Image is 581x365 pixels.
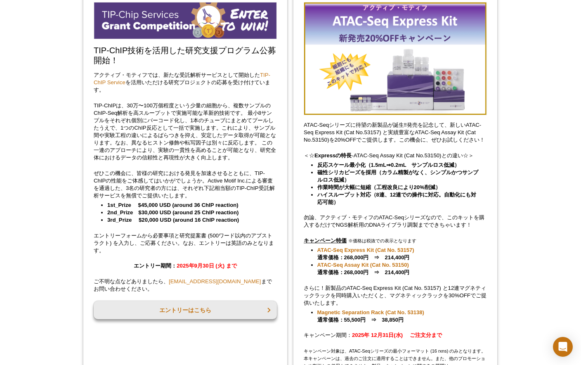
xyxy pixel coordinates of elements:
[107,202,239,208] strong: 1st_Prize $45,000 USD (around 36 ChIP reaction)
[304,152,487,159] p: ＜☆ -ATAC-Seq Assay Kit (Cat No.53150)との違い☆＞
[352,332,442,338] strong: 2025年 12月31日(水) ご注文分まで
[94,232,277,254] p: エントリーフォームから必要事項と研究提案書 (500ワード以内のアブストラクト) を入力し、ご応募ください。なお、エントリーは英語のみとなります。
[94,102,277,161] p: TIP-ChIPは、30万〜100万個程度という少量の細胞から、複数サンプルのChIP-Seq解析を高スループットで実施可能な革新的技術です。 最小8サンプルをそれぞれ個別にバーコード化し、1本...
[94,71,277,94] p: アクティブ・モティフでは、新たな受託解析サービスとして開始した を活用いただける研究プロジェクトの応募を受け付けています。
[314,152,352,159] strong: Expressの特長
[553,337,573,357] div: Open Intercom Messenger
[317,192,477,205] strong: ハイスループット対応（8連、12連での操作に対応。自動化にも対応可能）
[177,263,236,269] span: 2025年9月30日 (火) まで
[134,263,236,269] strong: エントリー期間：
[317,262,410,275] strong: 通常価格：268,000円 ⇒ 214,400円
[304,284,487,307] p: さらに！新製品のATAC-Seq Express Kit (Cat No. 53157) と12連マグネティックラックを同時購入いただくと、マグネティックラックを30%OFFでご提供いたします。
[169,278,261,284] a: [EMAIL_ADDRESS][DOMAIN_NAME]
[94,45,277,65] h2: TIP-ChIP技術を活用した研究支援プログラム公募開始！
[304,121,487,144] p: ATAC-Seqシリーズに待望の新製品が誕生‼発売を記念して、新しいATAC-Seq Express Kit (Cat No.53157) と実績豊富なATAC-Seq Assay Kit (C...
[94,2,277,39] img: TIP-ChIP Service Grant Competition
[107,217,239,223] strong: 3rd_Prize $20,000 USD (around 16 ChIP reaction)
[317,169,478,183] strong: 磁性シリカビーズを採用（カラム精製がなく、シンプルかつサンプルロス低減）
[317,309,424,323] strong: 通常価格：55,500円 ⇒ 38,850円
[94,170,277,199] p: ぜひこの機会に、皆様の研究における発見を加速させるとともに、TIP-ChIPの性能をご体感してはいかがでしょうか。Active Motif Inc.による審査を通過した、3名の研究者の方には、そ...
[348,238,416,243] span: ※価格は税抜での表示となります
[304,2,487,115] img: Save on ATAC-Seq Kits
[317,261,409,269] a: ATAC-Seq Assay Kit (Cat No. 53150)
[317,246,414,254] a: ATAC-Seq Express Kit (Cat No. 53157)
[304,237,347,244] u: キャンペーン特価
[304,214,487,229] p: 勿論、アクティブ・モティフのATAC-Seqシリーズなので、このキットを購入するだけでNGS解析用のDNAライブラリ調製までできちゃいます！
[94,301,277,319] a: エントリーはこちら
[317,309,424,316] a: Magnetic Separation Rack (Cat No. 53138)
[107,209,239,216] strong: 2nd_Prize $30,000 USD (around 25 ChIP reaction)
[317,184,441,190] strong: 作業時間が大幅に短縮（工程改良により20%削減）
[304,332,487,339] p: キャンペーン期間：
[94,278,277,293] p: ご不明な点などありましたら、 までお問い合わせください。
[317,247,414,261] strong: 通常価格：268,000円 ⇒ 214,400円
[317,162,460,168] strong: 反応スケール最小化（1.5mL⇒0.2mL サンプルロス低減）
